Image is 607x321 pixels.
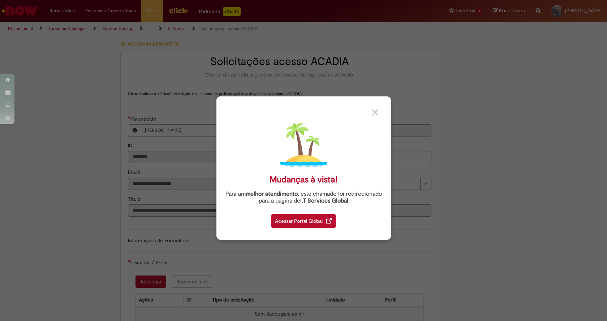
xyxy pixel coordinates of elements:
div: Mudanças à vista! [270,174,337,185]
strong: melhor atendimento [246,190,298,198]
img: close_button_grey.png [372,109,378,116]
div: Acessar Portal Global [271,214,336,228]
img: island.png [280,121,327,169]
div: Para um , este chamado foi redirecionado para a página de [222,191,386,204]
img: redirect_link.png [326,218,332,224]
a: Acessar Portal Global [271,210,336,228]
a: I.T Services Global [300,193,348,204]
